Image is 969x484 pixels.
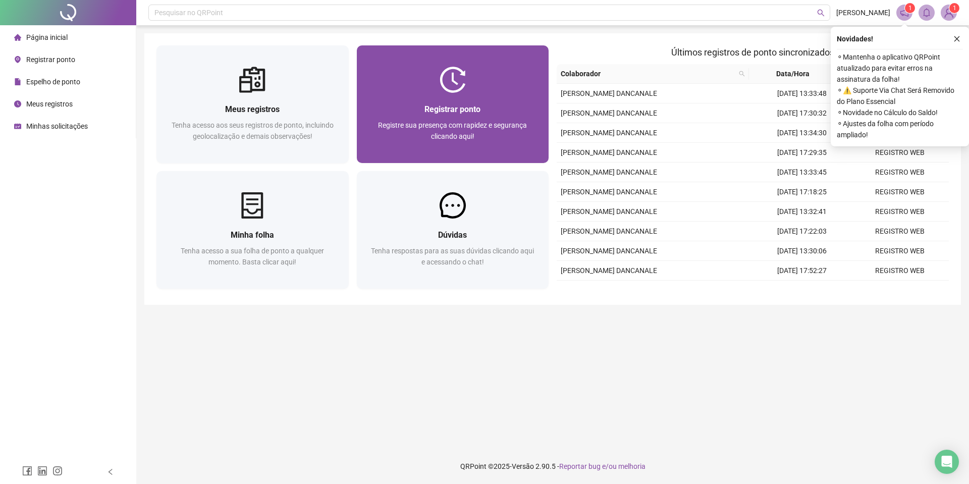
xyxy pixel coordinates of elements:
span: 1 [953,5,956,12]
span: close [953,35,960,42]
span: [PERSON_NAME] DANCANALE [561,227,657,235]
td: [DATE] 13:30:06 [753,241,851,261]
span: [PERSON_NAME] DANCANALE [561,247,657,255]
img: 89537 [941,5,956,20]
a: Minha folhaTenha acesso a sua folha de ponto a qualquer momento. Basta clicar aqui! [156,171,349,289]
td: [DATE] 13:33:45 [753,163,851,182]
span: [PERSON_NAME] DANCANALE [561,266,657,275]
span: Versão [512,462,534,470]
span: bell [922,8,931,17]
div: Open Intercom Messenger [935,450,959,474]
span: Registrar ponto [424,104,480,114]
a: Registrar pontoRegistre sua presença com rapidez e segurança clicando aqui! [357,45,549,163]
span: Minhas solicitações [26,122,88,130]
span: Colaborador [561,68,735,79]
span: [PERSON_NAME] DANCANALE [561,207,657,216]
td: [DATE] 17:22:03 [753,222,851,241]
span: Data/Hora [753,68,833,79]
span: Meus registros [225,104,280,114]
a: DúvidasTenha respostas para as suas dúvidas clicando aqui e acessando o chat! [357,171,549,289]
td: [DATE] 13:32:41 [753,202,851,222]
span: search [817,9,825,17]
td: [DATE] 17:18:25 [753,182,851,202]
span: schedule [14,123,21,130]
td: [DATE] 17:52:27 [753,261,851,281]
span: facebook [22,466,32,476]
td: REGISTRO WEB [851,281,949,300]
span: home [14,34,21,41]
span: [PERSON_NAME] DANCANALE [561,148,657,156]
a: Meus registrosTenha acesso aos seus registros de ponto, incluindo geolocalização e demais observa... [156,45,349,163]
span: file [14,78,21,85]
footer: QRPoint © 2025 - 2.90.5 - [136,449,969,484]
span: Tenha acesso aos seus registros de ponto, incluindo geolocalização e demais observações! [172,121,334,140]
span: ⚬ Mantenha o aplicativo QRPoint atualizado para evitar erros na assinatura da folha! [837,51,963,85]
span: Novidades ! [837,33,873,44]
span: Últimos registros de ponto sincronizados [671,47,834,58]
span: Espelho de ponto [26,78,80,86]
span: ⚬ Novidade no Cálculo do Saldo! [837,107,963,118]
td: [DATE] 13:29:12 [753,281,851,300]
td: REGISTRO WEB [851,222,949,241]
td: [DATE] 17:29:35 [753,143,851,163]
td: REGISTRO WEB [851,143,949,163]
span: [PERSON_NAME] DANCANALE [561,89,657,97]
td: REGISTRO WEB [851,202,949,222]
span: [PERSON_NAME] DANCANALE [561,109,657,117]
span: 1 [908,5,912,12]
span: Página inicial [26,33,68,41]
span: Tenha acesso a sua folha de ponto a qualquer momento. Basta clicar aqui! [181,247,324,266]
td: REGISTRO WEB [851,163,949,182]
td: [DATE] 13:34:30 [753,123,851,143]
span: Tenha respostas para as suas dúvidas clicando aqui e acessando o chat! [371,247,534,266]
td: REGISTRO WEB [851,261,949,281]
th: Data/Hora [749,64,845,84]
span: linkedin [37,466,47,476]
td: REGISTRO WEB [851,182,949,202]
span: Reportar bug e/ou melhoria [559,462,645,470]
span: Dúvidas [438,230,467,240]
span: Minha folha [231,230,274,240]
sup: 1 [905,3,915,13]
span: Meus registros [26,100,73,108]
span: [PERSON_NAME] [836,7,890,18]
span: Registre sua presença com rapidez e segurança clicando aqui! [378,121,527,140]
td: REGISTRO WEB [851,241,949,261]
span: instagram [52,466,63,476]
span: [PERSON_NAME] DANCANALE [561,168,657,176]
span: left [107,468,114,475]
sup: Atualize o seu contato no menu Meus Dados [949,3,959,13]
span: environment [14,56,21,63]
span: ⚬ Ajustes da folha com período ampliado! [837,118,963,140]
td: [DATE] 17:30:32 [753,103,851,123]
span: Registrar ponto [26,56,75,64]
span: notification [900,8,909,17]
span: clock-circle [14,100,21,107]
span: [PERSON_NAME] DANCANALE [561,188,657,196]
td: [DATE] 13:33:48 [753,84,851,103]
span: search [737,66,747,81]
span: ⚬ ⚠️ Suporte Via Chat Será Removido do Plano Essencial [837,85,963,107]
span: search [739,71,745,77]
span: [PERSON_NAME] DANCANALE [561,129,657,137]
